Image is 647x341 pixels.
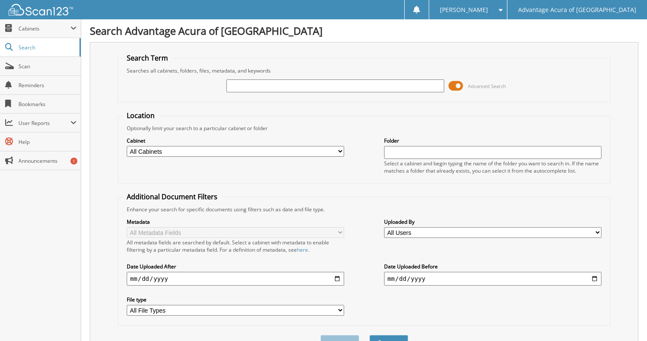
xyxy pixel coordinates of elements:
legend: Search Term [122,53,172,63]
span: Advanced Search [468,83,506,89]
label: Date Uploaded Before [384,263,601,270]
div: Optionally limit your search to a particular cabinet or folder [122,125,606,132]
span: User Reports [18,119,70,127]
span: Announcements [18,157,76,164]
span: Search [18,44,75,51]
input: start [127,272,344,286]
h1: Search Advantage Acura of [GEOGRAPHIC_DATA] [90,24,638,38]
span: Advantage Acura of [GEOGRAPHIC_DATA] [518,7,636,12]
div: Enhance your search for specific documents using filters such as date and file type. [122,206,606,213]
a: here [297,246,308,253]
span: Help [18,138,76,146]
label: Uploaded By [384,218,601,225]
div: Searches all cabinets, folders, files, metadata, and keywords [122,67,606,74]
span: Reminders [18,82,76,89]
span: Cabinets [18,25,70,32]
span: [PERSON_NAME] [440,7,488,12]
label: Folder [384,137,601,144]
label: Cabinet [127,137,344,144]
div: All metadata fields are searched by default. Select a cabinet with metadata to enable filtering b... [127,239,344,253]
div: Select a cabinet and begin typing the name of the folder you want to search in. If the name match... [384,160,601,174]
span: Scan [18,63,76,70]
legend: Location [122,111,159,120]
div: 1 [70,158,77,164]
span: Bookmarks [18,100,76,108]
label: File type [127,296,344,303]
input: end [384,272,601,286]
legend: Additional Document Filters [122,192,222,201]
label: Metadata [127,218,344,225]
img: scan123-logo-white.svg [9,4,73,15]
label: Date Uploaded After [127,263,344,270]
